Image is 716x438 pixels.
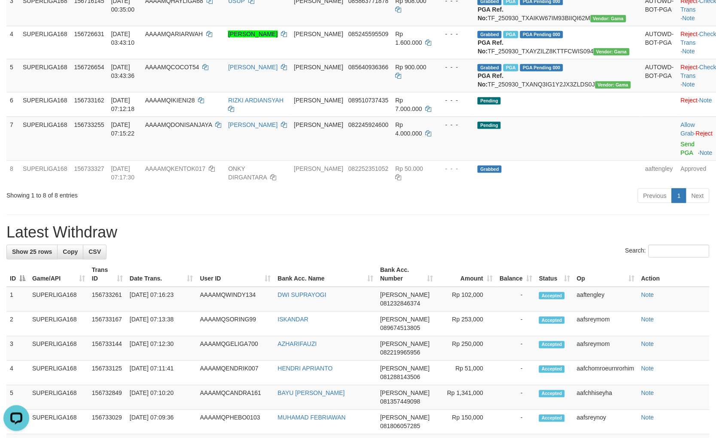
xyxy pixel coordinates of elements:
[126,287,197,312] td: [DATE] 07:16:23
[6,336,29,361] td: 3
[642,59,677,92] td: AUTOWD-BOT-PGA
[29,336,88,361] td: SUPERLIGA168
[478,31,502,38] span: Grabbed
[573,386,638,410] td: aafchhiseyha
[591,15,627,22] span: Vendor URL: https://trx31.1velocity.biz
[228,165,267,181] a: ONKY DIRGANTARA
[478,39,503,55] b: PGA Ref. No:
[29,287,88,312] td: SUPERLIGA168
[348,165,388,172] span: Copy 082252351052 to clipboard
[681,64,698,71] a: Reject
[436,336,496,361] td: Rp 250,000
[638,188,672,203] a: Previous
[478,64,502,71] span: Grabbed
[478,122,501,129] span: Pending
[88,262,126,287] th: Trans ID: activate to sort column ascending
[197,410,274,435] td: AAAAMQPHEBO0103
[126,312,197,336] td: [DATE] 07:13:38
[380,349,420,356] span: Copy 082219965956 to clipboard
[539,415,565,422] span: Accepted
[686,188,710,203] a: Next
[380,398,420,405] span: Copy 081357449098 to clipboard
[380,325,420,332] span: Copy 089674513805 to clipboard
[474,59,642,92] td: TF_250930_TXANQ3IG1Y2JX3ZLDS0J
[111,64,135,79] span: [DATE] 03:43:36
[294,64,343,71] span: [PERSON_NAME]
[197,361,274,386] td: AAAAMQENDRIK007
[638,262,710,287] th: Action
[348,121,388,128] span: Copy 082245924600 to clipboard
[649,245,710,258] input: Search:
[539,390,565,398] span: Accepted
[496,287,536,312] td: -
[228,31,277,37] a: [PERSON_NAME]
[228,97,283,104] a: RIZKI ARDIANSYAH
[274,262,377,287] th: Bank Acc. Name: activate to sort column ascending
[29,386,88,410] td: SUPERLIGA168
[197,287,274,312] td: AAAAMQWINDY134
[700,97,713,104] a: Note
[380,390,430,397] span: [PERSON_NAME]
[380,316,430,323] span: [PERSON_NAME]
[63,249,78,256] span: Copy
[573,336,638,361] td: aafsreymom
[573,287,638,312] td: aaftengley
[29,312,88,336] td: SUPERLIGA168
[145,97,195,104] span: AAAAMQIKIENI28
[436,287,496,312] td: Rp 102,000
[29,262,88,287] th: Game/API: activate to sort column ascending
[29,410,88,435] td: SUPERLIGA168
[6,59,19,92] td: 5
[6,117,19,160] td: 7
[145,31,203,37] span: AAAAMQARIARWAH
[681,121,695,137] a: Allow Grab
[672,188,686,203] a: 1
[88,312,126,336] td: 156733167
[396,64,427,71] span: Rp 900.000
[197,386,274,410] td: AAAAMQCANDRA161
[278,341,317,348] a: AZHARIFAUZI
[197,336,274,361] td: AAAAMQGELIGA700
[74,97,104,104] span: 156733162
[348,64,388,71] span: Copy 085640936366 to clipboard
[88,336,126,361] td: 156733144
[641,390,654,397] a: Note
[439,30,471,38] div: - - -
[88,410,126,435] td: 156733029
[396,97,422,112] span: Rp 7.000.000
[88,249,101,256] span: CSV
[380,365,430,372] span: [PERSON_NAME]
[377,262,436,287] th: Bank Acc. Number: activate to sort column ascending
[88,287,126,312] td: 156733261
[88,386,126,410] td: 156732849
[74,64,104,71] span: 156726654
[436,312,496,336] td: Rp 253,000
[682,15,695,22] a: Note
[348,31,388,37] span: Copy 085245595509 to clipboard
[478,97,501,105] span: Pending
[496,410,536,435] td: -
[88,361,126,386] td: 156733125
[573,410,638,435] td: aafsreynoy
[294,165,343,172] span: [PERSON_NAME]
[6,92,19,117] td: 6
[126,336,197,361] td: [DATE] 07:12:30
[439,63,471,71] div: - - -
[294,121,343,128] span: [PERSON_NAME]
[228,64,277,71] a: [PERSON_NAME]
[682,48,695,55] a: Note
[380,374,420,381] span: Copy 081288143506 to clipboard
[278,414,346,421] a: MUHAMAD FEBRIAWAN
[6,312,29,336] td: 2
[380,341,430,348] span: [PERSON_NAME]
[573,312,638,336] td: aafsreymom
[6,160,19,185] td: 8
[682,81,695,88] a: Note
[539,341,565,349] span: Accepted
[380,423,420,430] span: Copy 081806057285 to clipboard
[520,64,563,71] span: PGA Pending
[278,292,326,299] a: DWI SUPRAYOGI
[496,262,536,287] th: Balance: activate to sort column ascending
[503,64,518,71] span: Marked by aafchhiseyha
[278,365,333,372] a: HENDRI APRIANTO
